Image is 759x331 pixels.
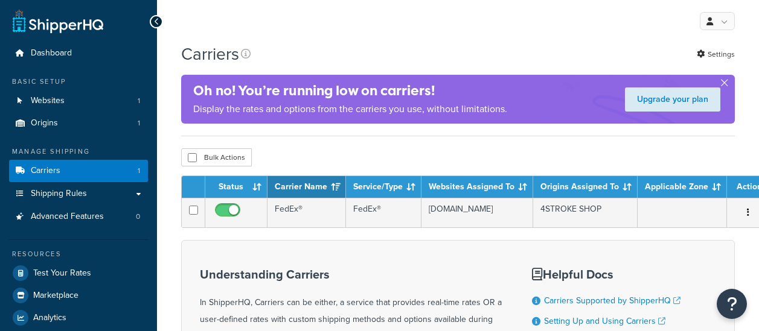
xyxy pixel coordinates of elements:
[13,9,103,33] a: ShipperHQ Home
[31,166,60,176] span: Carriers
[31,96,65,106] span: Websites
[33,313,66,323] span: Analytics
[717,289,747,319] button: Open Resource Center
[9,42,148,65] a: Dashboard
[205,176,267,198] th: Status: activate to sort column ascending
[9,147,148,157] div: Manage Shipping
[138,166,140,176] span: 1
[181,42,239,66] h1: Carriers
[9,249,148,259] div: Resources
[9,77,148,87] div: Basic Setup
[9,160,148,182] li: Carriers
[31,118,58,128] span: Origins
[31,212,104,222] span: Advanced Features
[544,294,681,307] a: Carriers Supported by ShipperHQ
[544,315,665,327] a: Setting Up and Using Carriers
[193,81,507,101] h4: Oh no! You’re running low on carriers!
[9,285,148,306] a: Marketplace
[138,118,140,128] span: 1
[346,198,421,227] td: FedEx®
[638,176,727,198] th: Applicable Zone: activate to sort column ascending
[9,262,148,284] a: Test Your Rates
[33,268,91,279] span: Test Your Rates
[267,176,346,198] th: Carrier Name: activate to sort column ascending
[9,112,148,134] li: Origins
[9,112,148,134] a: Origins 1
[9,307,148,329] a: Analytics
[33,291,78,301] span: Marketplace
[532,268,690,281] h3: Helpful Docs
[421,198,533,227] td: [DOMAIN_NAME]
[193,101,507,118] p: Display the rates and options from the carriers you use, without limitations.
[200,268,502,281] h3: Understanding Carriers
[9,206,148,228] a: Advanced Features 0
[9,206,148,228] li: Advanced Features
[9,160,148,182] a: Carriers 1
[533,176,638,198] th: Origins Assigned To: activate to sort column ascending
[31,48,72,58] span: Dashboard
[138,96,140,106] span: 1
[533,198,638,227] td: 4STROKE SHOP
[9,90,148,112] li: Websites
[625,87,720,112] a: Upgrade your plan
[421,176,533,198] th: Websites Assigned To: activate to sort column ascending
[9,90,148,112] a: Websites 1
[697,46,735,63] a: Settings
[9,183,148,205] a: Shipping Rules
[181,148,252,166] button: Bulk Actions
[136,212,140,222] span: 0
[267,198,346,227] td: FedEx®
[346,176,421,198] th: Service/Type: activate to sort column ascending
[31,189,87,199] span: Shipping Rules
